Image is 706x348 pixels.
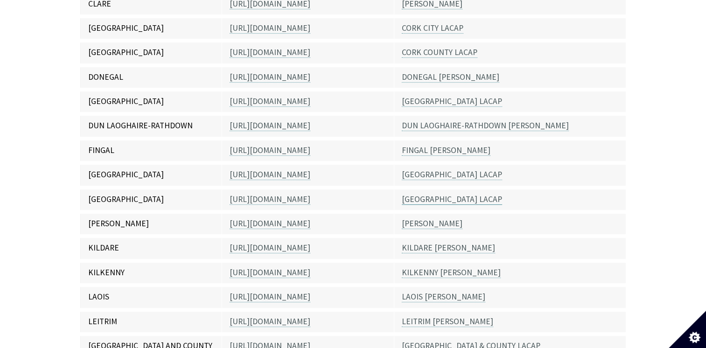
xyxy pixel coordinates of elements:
a: [PERSON_NAME] [402,218,462,229]
td: [PERSON_NAME] [80,212,222,236]
button: Set cookie preferences [669,311,706,348]
td: [GEOGRAPHIC_DATA] [80,41,222,65]
a: CORK COUNTY LACAP [402,47,477,58]
td: [GEOGRAPHIC_DATA] [80,16,222,41]
a: [URL][DOMAIN_NAME] [230,316,310,327]
td: [GEOGRAPHIC_DATA] [80,90,222,114]
a: [URL][DOMAIN_NAME] [230,194,310,205]
a: [URL][DOMAIN_NAME] [230,47,310,58]
a: KILDARE [PERSON_NAME] [402,243,495,253]
td: [GEOGRAPHIC_DATA] [80,163,222,187]
a: [URL][DOMAIN_NAME] [230,72,310,83]
td: LAOIS [80,285,222,309]
a: CORK CITY LACAP [402,23,463,34]
td: [GEOGRAPHIC_DATA] [80,188,222,212]
td: LEITRIM [80,310,222,334]
a: KILKENNY [PERSON_NAME] [402,267,501,278]
a: [URL][DOMAIN_NAME] [230,218,310,229]
td: DUN LAOGHAIRE-RATHDOWN [80,114,222,138]
a: DUN LAOGHAIRE-RATHDOWN [PERSON_NAME] [402,120,569,131]
a: [URL][DOMAIN_NAME] [230,292,310,302]
a: [URL][DOMAIN_NAME] [230,243,310,253]
a: [URL][DOMAIN_NAME] [230,120,310,131]
td: FINGAL [80,139,222,163]
a: LEITRIM [PERSON_NAME] [402,316,493,327]
a: [URL][DOMAIN_NAME] [230,145,310,156]
a: [GEOGRAPHIC_DATA] LACAP [402,96,502,107]
a: FINGAL [PERSON_NAME] [402,145,490,156]
td: DONEGAL [80,65,222,90]
a: LAOIS [PERSON_NAME] [402,292,485,302]
a: DONEGAL [PERSON_NAME] [402,72,499,83]
a: [GEOGRAPHIC_DATA] LACAP [402,169,502,180]
a: [URL][DOMAIN_NAME] [230,23,310,34]
a: [GEOGRAPHIC_DATA] LACAP [402,194,502,205]
a: [URL][DOMAIN_NAME] [230,267,310,278]
td: KILKENNY [80,261,222,285]
a: [URL][DOMAIN_NAME] [230,96,310,107]
a: [URL][DOMAIN_NAME] [230,169,310,180]
td: KILDARE [80,236,222,260]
